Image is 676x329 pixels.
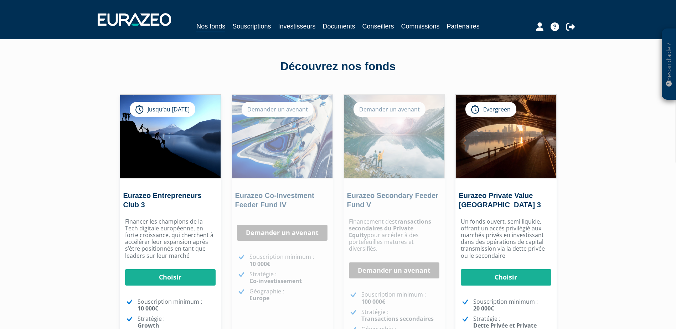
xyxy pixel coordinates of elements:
[461,269,551,286] a: Choisir
[135,58,541,75] div: Découvrez nos fonds
[344,95,444,178] img: Eurazeo Secondary Feeder Fund V
[665,32,673,96] p: Besoin d'aide ?
[461,218,551,259] p: Un fonds ouvert, semi liquide, offrant un accès privilégié aux marchés privés en investissant dan...
[120,95,221,178] img: Eurazeo Entrepreneurs Club 3
[130,102,195,117] div: Jusqu’au [DATE]
[138,315,216,329] p: Stratégie :
[447,21,480,31] a: Partenaires
[361,309,439,322] p: Stratégie :
[459,192,541,209] a: Eurazeo Private Value [GEOGRAPHIC_DATA] 3
[349,218,431,239] strong: transactions secondaires du Private Equity
[401,21,440,31] a: Commissions
[98,13,171,26] img: 1732889491-logotype_eurazeo_blanc_rvb.png
[249,277,302,285] strong: Co-investissement
[125,218,216,259] p: Financer les champions de la Tech digitale européenne, en forte croissance, qui cherchent à accél...
[125,269,216,286] a: Choisir
[354,102,425,117] div: Demander un avenant
[362,21,394,31] a: Conseillers
[235,192,314,209] a: Eurazeo Co-Investment Feeder Fund IV
[322,21,355,31] a: Documents
[232,21,271,31] a: Souscriptions
[138,298,216,312] p: Souscription minimum :
[361,298,385,305] strong: 100 000€
[123,192,202,209] a: Eurazeo Entrepreneurs Club 3
[237,225,327,241] a: Demander un avenant
[249,294,269,302] strong: Europe
[473,304,494,312] strong: 20 000€
[349,218,439,252] p: Financement des pour accéder à des portefeuilles matures et diversifiés.
[361,315,434,323] strong: Transactions secondaires
[249,288,327,302] p: Géographie :
[347,192,439,209] a: Eurazeo Secondary Feeder Fund V
[278,21,315,31] a: Investisseurs
[249,271,327,284] p: Stratégie :
[249,260,270,268] strong: 10 000€
[361,291,439,305] p: Souscription minimum :
[349,262,439,279] a: Demander un avenant
[232,95,332,178] img: Eurazeo Co-Investment Feeder Fund IV
[138,304,158,312] strong: 10 000€
[465,102,516,117] div: Evergreen
[196,21,225,32] a: Nos fonds
[242,102,314,117] div: Demander un avenant
[456,95,556,178] img: Eurazeo Private Value Europe 3
[249,254,327,267] p: Souscription minimum :
[473,298,551,312] p: Souscription minimum :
